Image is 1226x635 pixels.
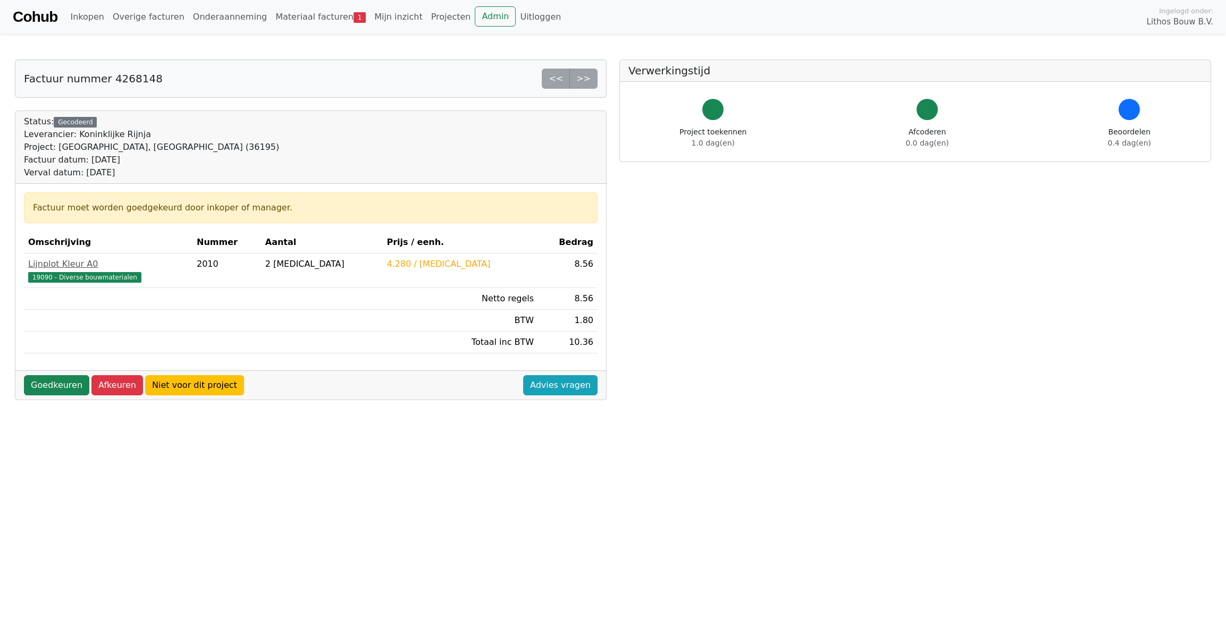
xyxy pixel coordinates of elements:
[54,117,97,128] div: Gecodeerd
[383,332,539,353] td: Totaal inc BTW
[1108,126,1151,149] div: Beoordelen
[24,115,279,179] div: Status:
[91,375,143,395] a: Afkeuren
[354,12,366,23] span: 1
[66,6,108,28] a: Inkopen
[905,139,948,147] span: 0.0 dag(en)
[387,258,534,270] div: 4.280 / [MEDICAL_DATA]
[538,310,598,332] td: 1.80
[516,6,565,28] a: Uitloggen
[1108,139,1151,147] span: 0.4 dag(en)
[28,258,188,270] div: Lijnplot Kleur A0
[24,154,279,166] div: Factuur datum: [DATE]
[538,232,598,253] th: Bedrag
[24,141,279,154] div: Project: [GEOGRAPHIC_DATA], [GEOGRAPHIC_DATA] (36195)
[145,375,244,395] a: Niet voor dit project
[24,166,279,179] div: Verval datum: [DATE]
[905,126,948,149] div: Afcoderen
[24,128,279,141] div: Leverancier: Koninklijke Rijnja
[24,72,163,85] h5: Factuur nummer 4268148
[1147,16,1213,28] span: Lithos Bouw B.V.
[261,232,383,253] th: Aantal
[692,139,735,147] span: 1.0 dag(en)
[538,288,598,310] td: 8.56
[370,6,427,28] a: Mijn inzicht
[13,4,57,30] a: Cohub
[192,232,261,253] th: Nummer
[383,232,539,253] th: Prijs / eenh.
[24,375,89,395] a: Goedkeuren
[33,201,589,214] div: Factuur moet worden goedgekeurd door inkoper of manager.
[189,6,271,28] a: Onderaanneming
[108,6,189,28] a: Overige facturen
[523,375,598,395] a: Advies vragen
[538,332,598,353] td: 10.36
[427,6,475,28] a: Projecten
[28,272,141,283] span: 19090 - Diverse bouwmaterialen
[265,258,379,270] div: 2 [MEDICAL_DATA]
[679,126,746,149] div: Project toekennen
[24,232,192,253] th: Omschrijving
[271,6,370,28] a: Materiaal facturen1
[28,258,188,283] a: Lijnplot Kleur A019090 - Diverse bouwmaterialen
[383,310,539,332] td: BTW
[628,64,1202,77] h5: Verwerkingstijd
[538,253,598,288] td: 8.56
[383,288,539,310] td: Netto regels
[1159,6,1213,16] span: Ingelogd onder:
[475,6,516,27] a: Admin
[192,253,261,288] td: 2010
